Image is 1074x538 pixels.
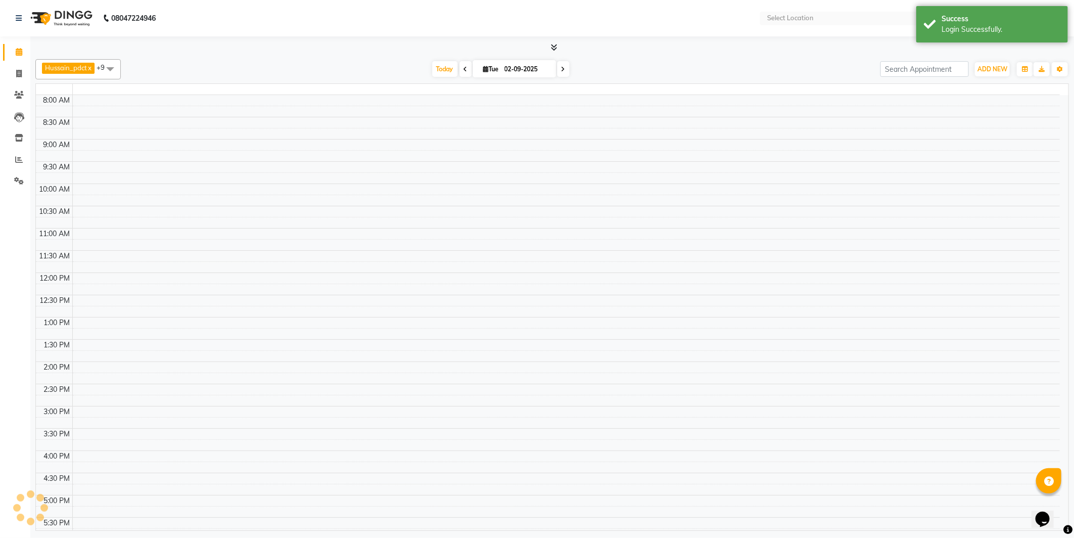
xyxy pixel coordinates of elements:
span: Hussain_pdct [45,64,87,72]
div: 4:30 PM [42,473,72,484]
span: +9 [97,63,112,71]
span: Today [432,61,458,77]
button: ADD NEW [975,62,1010,76]
a: x [87,64,92,72]
div: 8:30 AM [41,117,72,128]
div: 2:30 PM [42,384,72,395]
img: logo [26,4,95,32]
div: 3:00 PM [42,407,72,417]
input: Search Appointment [880,61,969,77]
div: 10:30 AM [37,206,72,217]
div: 11:30 AM [37,251,72,261]
div: 10:00 AM [37,184,72,195]
div: 8:00 AM [41,95,72,106]
b: 08047224946 [111,4,156,32]
div: 2:00 PM [42,362,72,373]
span: ADD NEW [977,65,1007,73]
div: 12:00 PM [38,273,72,284]
div: 9:00 AM [41,140,72,150]
div: 4:00 PM [42,451,72,462]
span: Tue [481,65,502,73]
input: 2025-09-02 [502,62,552,77]
div: 1:00 PM [42,318,72,328]
div: 9:30 AM [41,162,72,172]
iframe: chat widget [1032,498,1064,528]
div: 3:30 PM [42,429,72,439]
div: Success [942,14,1060,24]
div: 5:00 PM [42,496,72,506]
div: 12:30 PM [38,295,72,306]
div: 1:30 PM [42,340,72,350]
div: Select Location [767,13,814,23]
div: 5:30 PM [42,518,72,528]
div: Login Successfully. [942,24,1060,35]
div: 11:00 AM [37,229,72,239]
